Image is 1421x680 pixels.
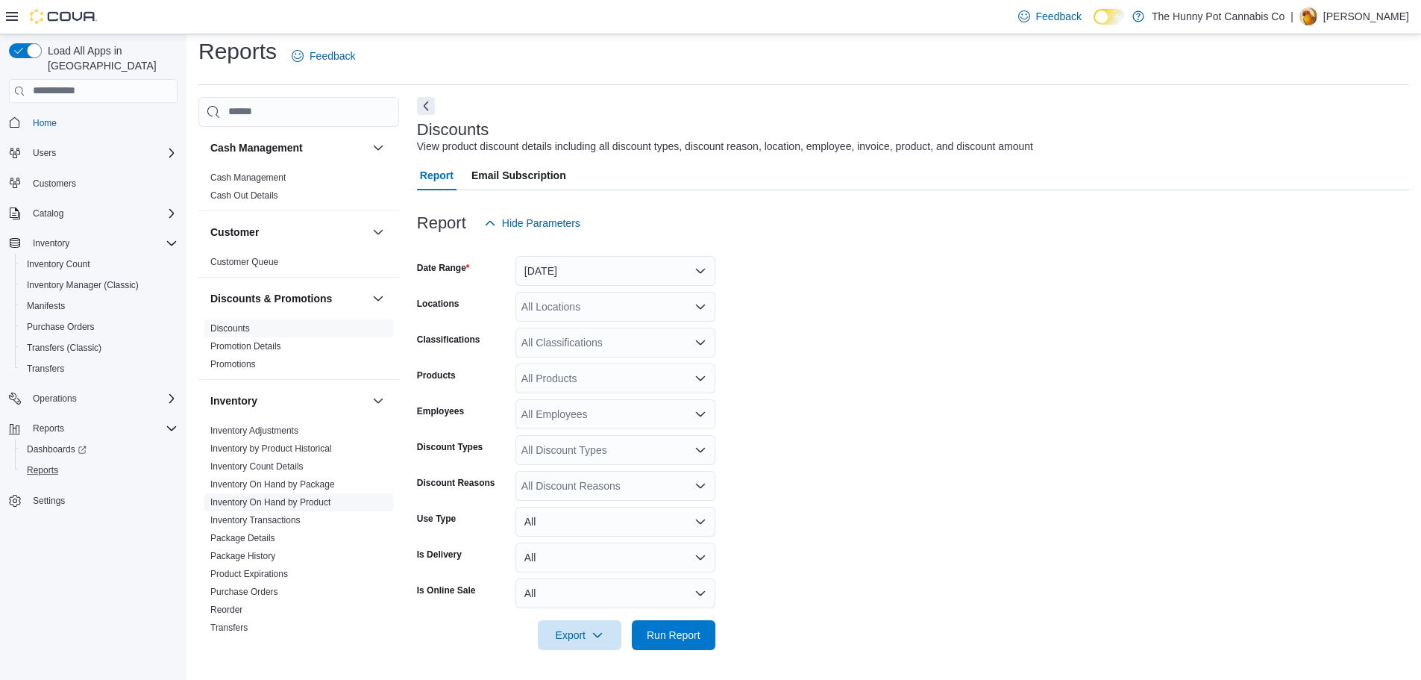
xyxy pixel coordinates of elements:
[15,337,183,358] button: Transfers (Classic)
[210,322,250,334] span: Discounts
[27,114,63,132] a: Home
[210,623,248,633] a: Transfers
[210,140,303,155] h3: Cash Management
[210,461,304,472] a: Inventory Count Details
[27,234,75,252] button: Inventory
[210,140,366,155] button: Cash Management
[27,205,69,222] button: Catalog
[417,513,456,525] label: Use Type
[210,587,278,597] a: Purchase Orders
[647,628,700,643] span: Run Report
[210,291,366,306] button: Discounts & Promotions
[21,360,70,378] a: Transfers
[21,297,71,315] a: Manifests
[417,334,480,346] label: Classifications
[210,190,278,201] a: Cash Out Details
[1036,9,1082,24] span: Feedback
[15,460,183,481] button: Reports
[210,358,256,370] span: Promotions
[21,255,96,273] a: Inventory Count
[1094,9,1125,25] input: Dark Mode
[30,9,97,24] img: Cova
[369,392,387,410] button: Inventory
[33,495,65,507] span: Settings
[27,113,178,132] span: Home
[417,584,476,596] label: Is Online Sale
[33,422,64,434] span: Reports
[33,393,77,405] span: Operations
[27,390,178,408] span: Operations
[27,174,178,193] span: Customers
[210,425,298,437] span: Inventory Adjustments
[3,388,183,409] button: Operations
[33,208,63,219] span: Catalog
[210,497,330,508] a: Inventory On Hand by Product
[417,477,495,489] label: Discount Reasons
[210,425,298,436] a: Inventory Adjustments
[3,172,183,194] button: Customers
[210,341,281,352] a: Promotion Details
[27,419,70,437] button: Reports
[27,144,178,162] span: Users
[538,620,621,650] button: Export
[210,443,332,454] a: Inventory by Product Historical
[210,604,242,616] span: Reorder
[15,275,183,296] button: Inventory Manager (Classic)
[21,276,178,294] span: Inventory Manager (Classic)
[27,300,65,312] span: Manifests
[417,121,489,139] h3: Discounts
[27,363,64,375] span: Transfers
[478,208,586,238] button: Hide Parameters
[210,172,286,183] a: Cash Management
[515,578,715,608] button: All
[417,262,470,274] label: Date Range
[198,169,399,210] div: Cash Management
[369,139,387,157] button: Cash Management
[27,279,139,291] span: Inventory Manager (Classic)
[210,622,248,634] span: Transfers
[21,461,64,479] a: Reports
[210,568,288,580] span: Product Expirations
[515,256,715,286] button: [DATE]
[15,296,183,316] button: Manifests
[210,257,278,267] a: Customer Queue
[417,298,459,310] label: Locations
[210,225,259,240] h3: Customer
[417,97,435,115] button: Next
[310,49,355,63] span: Feedback
[1323,7,1409,25] p: [PERSON_NAME]
[21,461,178,479] span: Reports
[210,478,335,490] span: Inventory On Hand by Package
[502,216,580,231] span: Hide Parameters
[33,147,56,159] span: Users
[210,443,332,455] span: Inventory by Product Historical
[1290,7,1293,25] p: |
[15,439,183,460] a: Dashboards
[33,237,69,249] span: Inventory
[210,190,278,202] span: Cash Out Details
[21,440,178,458] span: Dashboards
[9,106,178,551] nav: Complex example
[471,160,566,190] span: Email Subscription
[417,405,464,417] label: Employees
[210,514,301,526] span: Inventory Transactions
[42,43,178,73] span: Load All Apps in [GEOGRAPHIC_DATA]
[21,318,101,336] a: Purchase Orders
[547,620,612,650] span: Export
[27,258,90,270] span: Inventory Count
[417,214,466,232] h3: Report
[21,440,92,458] a: Dashboards
[210,515,301,525] a: Inventory Transactions
[27,419,178,437] span: Reports
[417,369,456,381] label: Products
[21,339,107,357] a: Transfers (Classic)
[15,358,183,379] button: Transfers
[1012,1,1088,31] a: Feedback
[3,418,183,439] button: Reports
[210,340,281,352] span: Promotion Details
[210,323,250,334] a: Discounts
[417,441,483,453] label: Discount Types
[369,223,387,241] button: Customer
[210,256,278,268] span: Customer Queue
